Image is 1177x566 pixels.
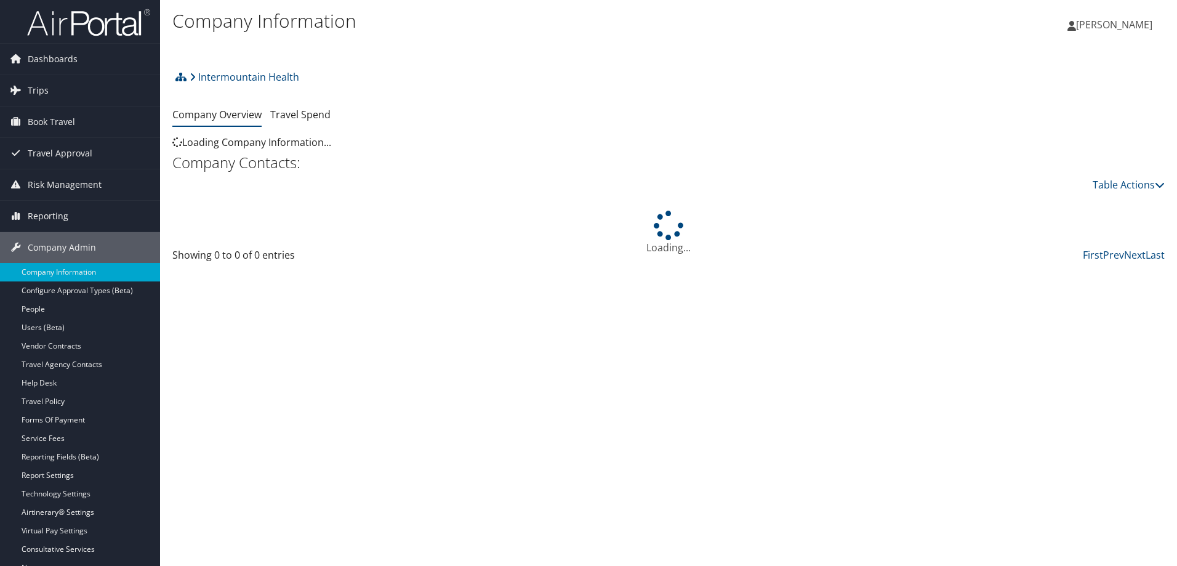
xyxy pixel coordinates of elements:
div: Loading... [172,211,1165,255]
a: Prev [1103,248,1124,262]
span: Trips [28,75,49,106]
img: airportal-logo.png [27,8,150,37]
a: Travel Spend [270,108,331,121]
div: Showing 0 to 0 of 0 entries [172,248,407,269]
a: Last [1146,248,1165,262]
span: Loading Company Information... [172,135,331,149]
a: [PERSON_NAME] [1067,6,1165,43]
span: Travel Approval [28,138,92,169]
a: Intermountain Health [190,65,299,89]
a: Company Overview [172,108,262,121]
h2: Company Contacts: [172,152,1165,173]
a: First [1083,248,1103,262]
span: Book Travel [28,107,75,137]
span: Dashboards [28,44,78,75]
a: Table Actions [1093,178,1165,192]
span: [PERSON_NAME] [1076,18,1152,31]
span: Company Admin [28,232,96,263]
a: Next [1124,248,1146,262]
span: Reporting [28,201,68,232]
span: Risk Management [28,169,102,200]
h1: Company Information [172,8,834,34]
